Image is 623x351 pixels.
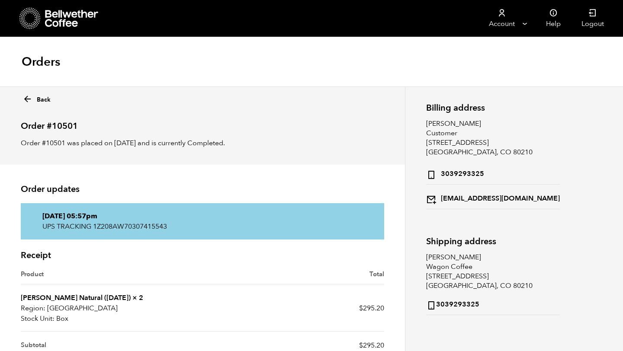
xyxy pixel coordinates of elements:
h2: Shipping address [426,236,560,246]
h2: Billing address [426,103,560,113]
bdi: 295.20 [359,303,384,313]
span: 295.20 [359,341,384,350]
address: [PERSON_NAME] Wagon Coffee [STREET_ADDRESS] [GEOGRAPHIC_DATA], CO 80210 [426,252,560,315]
h2: Order #10501 [21,114,384,131]
a: [PERSON_NAME] Natural ([DATE]) [21,293,131,303]
strong: × 2 [132,293,143,303]
h2: Order updates [21,184,384,195]
strong: 3039293325 [426,167,484,180]
span: $ [359,341,363,350]
p: [DATE] 05:57pm [42,211,363,221]
span: $ [359,303,363,313]
p: UPS TRACKING 1Z208AW70307415543 [42,221,363,232]
p: Order #10501 was placed on [DATE] and is currently Completed. [21,138,384,148]
a: Back [22,92,51,104]
strong: [EMAIL_ADDRESS][DOMAIN_NAME] [426,192,560,204]
h2: Receipt [21,250,384,261]
p: Box [21,313,202,324]
th: Total [202,269,384,285]
h1: Orders [22,54,60,70]
strong: 3039293325 [426,298,479,310]
strong: Region: [21,303,45,313]
th: Product [21,269,202,285]
p: [GEOGRAPHIC_DATA] [21,303,202,313]
strong: Stock Unit: [21,313,55,324]
address: [PERSON_NAME] Customer [STREET_ADDRESS] [GEOGRAPHIC_DATA], CO 80210 [426,119,560,209]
